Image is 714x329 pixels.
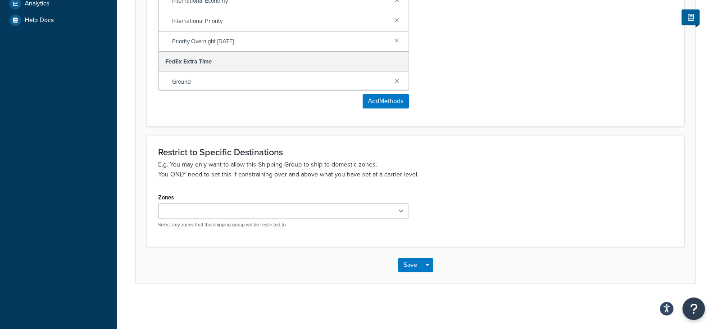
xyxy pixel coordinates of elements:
button: Save [398,258,423,272]
p: Select any zones that this shipping group will be restricted to [158,221,409,228]
p: E.g. You may only want to allow this Shipping Group to ship to domestic zones. You ONLY need to s... [158,160,673,180]
span: Priority Overnight [DATE] [172,35,387,48]
label: Zones [158,194,174,201]
a: Help Docs [7,12,110,28]
button: Show Help Docs [682,9,700,25]
button: Open Resource Center [682,297,705,320]
div: FedEx Extra Time [159,52,409,72]
span: Help Docs [25,17,54,24]
span: International Priority [172,15,387,27]
span: Ground [172,76,387,88]
h3: Restrict to Specific Destinations [158,147,673,157]
button: AddMethods [363,94,409,108]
